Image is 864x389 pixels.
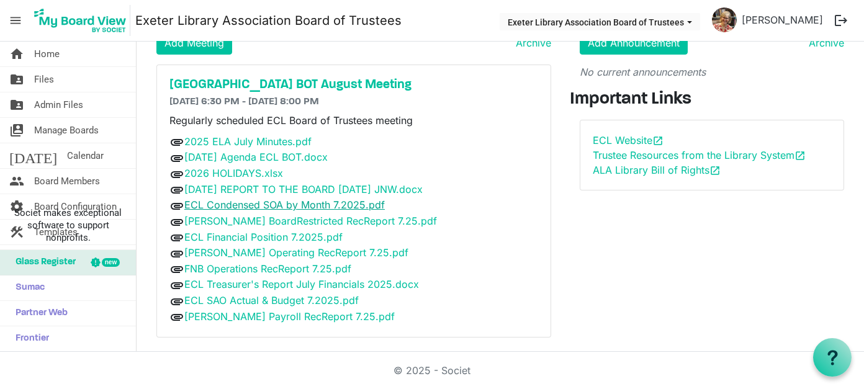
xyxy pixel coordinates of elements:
a: Archive [511,35,551,50]
a: ECL Financial Position 7.2025.pdf [184,231,343,243]
span: Board Members [34,169,100,194]
span: people [9,169,24,194]
span: folder_shared [9,67,24,92]
a: Archive [804,35,844,50]
a: FNB Operations RecReport 7.25.pdf [184,262,351,275]
a: Trustee Resources from the Library Systemopen_in_new [593,149,806,161]
a: [PERSON_NAME] BoardRestricted RecReport 7.25.pdf [184,215,437,227]
span: Sumac [9,275,45,300]
span: Admin Files [34,92,83,117]
img: oiUq6S1lSyLOqxOgPlXYhI3g0FYm13iA4qhAgY5oJQiVQn4Ddg2A9SORYVWq4Lz4pb3-biMLU3tKDRk10OVDzQ_thumb.png [712,7,737,32]
p: No current announcements [580,65,844,79]
a: © 2025 - Societ [394,364,470,377]
p: Regularly scheduled ECL Board of Trustees meeting [169,113,539,128]
span: folder_shared [9,92,24,117]
span: Home [34,42,60,66]
h3: Important Links [570,89,854,110]
h6: [DATE] 6:30 PM - [DATE] 8:00 PM [169,96,539,108]
span: switch_account [9,118,24,143]
a: 2025 ELA July Minutes.pdf [184,135,312,148]
span: Calendar [67,143,104,168]
span: home [9,42,24,66]
a: ECL SAO Actual & Budget 7.2025.pdf [184,294,359,306]
span: attachment [169,294,184,309]
span: Manage Boards [34,118,99,143]
span: attachment [169,215,184,230]
a: Add Announcement [580,31,688,55]
span: Glass Register [9,250,76,275]
span: attachment [169,167,184,182]
a: Exeter Library Association Board of Trustees [135,8,402,33]
span: [DATE] [9,143,57,168]
span: attachment [169,310,184,324]
span: Partner Web [9,301,68,326]
a: [PERSON_NAME] Operating RecReport 7.25.pdf [184,246,408,259]
span: open_in_new [652,135,664,146]
span: attachment [169,246,184,261]
a: ECL Condensed SOA by Month 7.2025.pdf [184,199,385,211]
span: attachment [169,182,184,197]
span: menu [4,9,27,32]
a: [DATE] Agenda ECL BOT.docx [184,151,328,163]
span: open_in_new [794,150,806,161]
button: logout [828,7,854,34]
a: Add Meeting [156,31,232,55]
span: attachment [169,135,184,150]
a: My Board View Logo [30,5,135,36]
a: [GEOGRAPHIC_DATA] BOT August Meeting [169,78,539,92]
img: My Board View Logo [30,5,130,36]
span: attachment [169,262,184,277]
a: [DATE] REPORT TO THE BOARD [DATE] JNW.docx [184,183,423,195]
a: ECL Websiteopen_in_new [593,134,664,146]
span: settings [9,194,24,219]
a: ECL Treasurer's Report July Financials 2025.docx [184,278,419,290]
a: ALA Library Bill of Rightsopen_in_new [593,164,721,176]
a: 2026 HOLIDAYS.xlsx [184,167,283,179]
a: [PERSON_NAME] Payroll RecReport 7.25.pdf [184,310,395,323]
span: attachment [169,278,184,293]
span: attachment [169,230,184,245]
button: Exeter Library Association Board of Trustees dropdownbutton [500,13,700,30]
span: attachment [169,199,184,213]
span: Frontier [9,326,49,351]
div: new [102,258,120,267]
span: Files [34,67,54,92]
span: Societ makes exceptional software to support nonprofits. [6,207,130,244]
span: open_in_new [709,165,721,176]
span: Board Configuration [34,194,117,219]
a: [PERSON_NAME] [737,7,828,32]
span: attachment [169,151,184,166]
